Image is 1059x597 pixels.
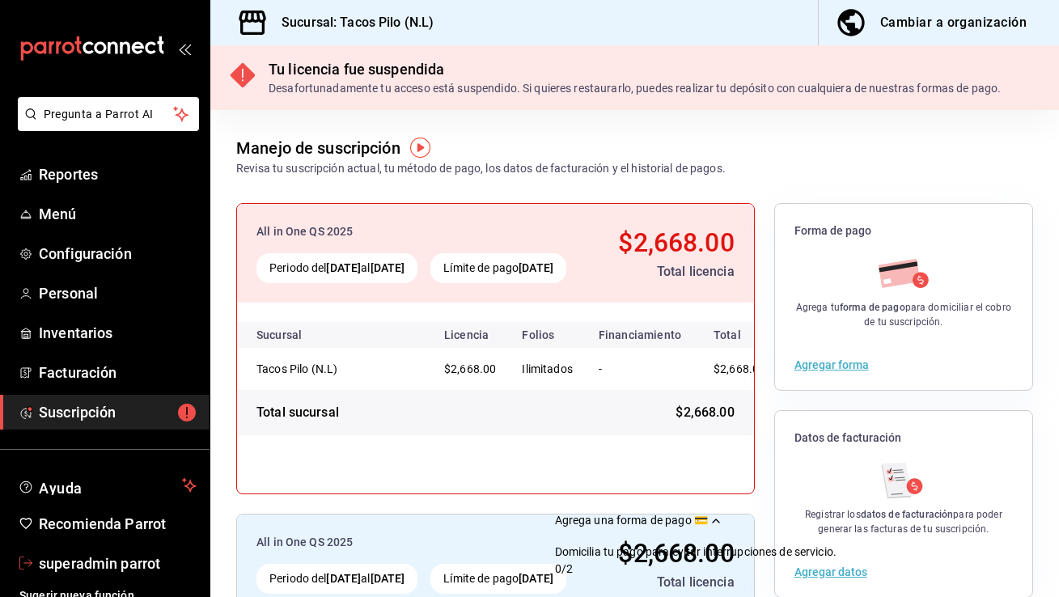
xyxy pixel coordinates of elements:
[586,322,694,348] th: Financiamiento
[269,80,1001,97] div: Desafortunadamente tu acceso está suspendido. Si quieres restaurarlo, puedes realizar tu depósito...
[586,348,694,390] td: -
[410,138,430,158] img: Tooltip marker
[444,362,496,375] span: $2,668.00
[555,512,1040,561] div: Drag to move checklist
[794,300,1013,329] div: Agrega tu para domiciliar el cobro de tu suscripción.
[39,322,197,344] span: Inventarios
[555,512,708,529] div: Agrega una forma de pago 💳
[39,243,197,265] span: Configuración
[39,513,197,535] span: Recomienda Parrot
[269,58,1001,80] div: Tu licencia fue suspendida
[599,573,734,592] div: Total licencia
[519,261,553,274] strong: [DATE]
[236,136,400,160] div: Manejo de suscripción
[256,361,418,377] div: Tacos Pilo (N.L)
[326,261,361,274] strong: [DATE]
[236,160,726,177] div: Revisa tu suscripción actual, tu método de pago, los datos de facturación y el historial de pagos.
[39,476,176,495] span: Ayuda
[519,572,553,585] strong: [DATE]
[555,544,837,561] p: Domicilia tu pago para evitar interrupciones de servicio.
[431,322,509,348] th: Licencia
[509,348,586,390] td: Ilimitados
[256,534,586,551] div: All in One QS 2025
[371,572,405,585] strong: [DATE]
[39,401,197,423] span: Suscripción
[794,507,1013,536] div: Registrar los para poder generar las facturas de tu suscripción.
[269,13,434,32] h3: Sucursal: Tacos Pilo (N.L)
[794,430,1013,446] span: Datos de facturación
[861,509,954,520] strong: datos de facturación
[555,561,573,578] div: 0/2
[256,253,417,283] div: Periodo del al
[256,564,417,594] div: Periodo del al
[555,512,1040,578] button: Expand Checklist
[256,223,586,240] div: All in One QS 2025
[256,403,339,422] div: Total sucursal
[430,253,566,283] div: Límite de pago
[39,282,197,304] span: Personal
[618,227,734,258] span: $2,668.00
[326,572,361,585] strong: [DATE]
[880,11,1027,34] div: Cambiar a organización
[794,566,867,578] button: Agregar datos
[840,302,905,313] strong: forma de pago
[178,42,191,55] button: open_drawer_menu
[39,362,197,383] span: Facturación
[18,97,199,131] button: Pregunta a Parrot AI
[256,328,345,341] div: Sucursal
[794,359,869,370] button: Agregar forma
[555,512,1040,578] div: Agrega una forma de pago 💳
[11,117,199,134] a: Pregunta a Parrot AI
[39,203,197,225] span: Menú
[509,322,586,348] th: Folios
[794,223,1013,239] span: Forma de pago
[371,261,405,274] strong: [DATE]
[44,106,174,123] span: Pregunta a Parrot AI
[714,362,765,375] span: $2,668.00
[599,262,734,282] div: Total licencia
[694,322,791,348] th: Total
[430,564,566,594] div: Límite de pago
[39,553,197,574] span: superadmin parrot
[676,403,734,422] span: $2,668.00
[39,163,197,185] span: Reportes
